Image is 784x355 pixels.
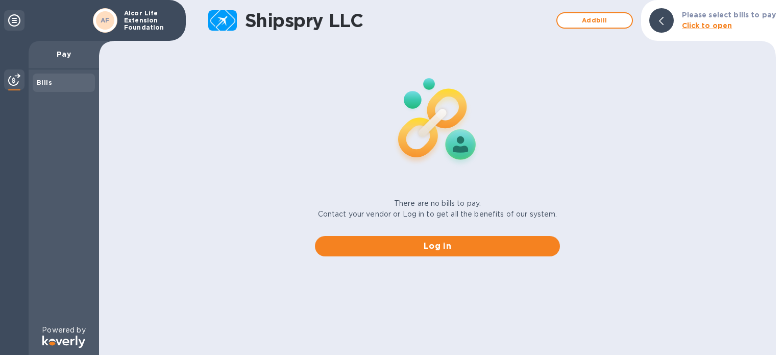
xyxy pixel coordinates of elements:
p: Pay [37,49,91,59]
span: Add bill [566,14,624,27]
p: Powered by [42,325,85,336]
b: Please select bills to pay [682,11,776,19]
img: Logo [42,336,85,348]
b: Bills [37,79,52,86]
button: Addbill [556,12,633,29]
p: Alcor Life Extension Foundation [124,10,175,31]
b: Click to open [682,21,732,30]
button: Log in [315,236,560,256]
b: AF [101,16,110,24]
h1: Shipspry LLC [245,10,551,31]
span: Log in [323,240,552,252]
p: There are no bills to pay. Contact your vendor or Log in to get all the benefits of our system. [318,198,557,220]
